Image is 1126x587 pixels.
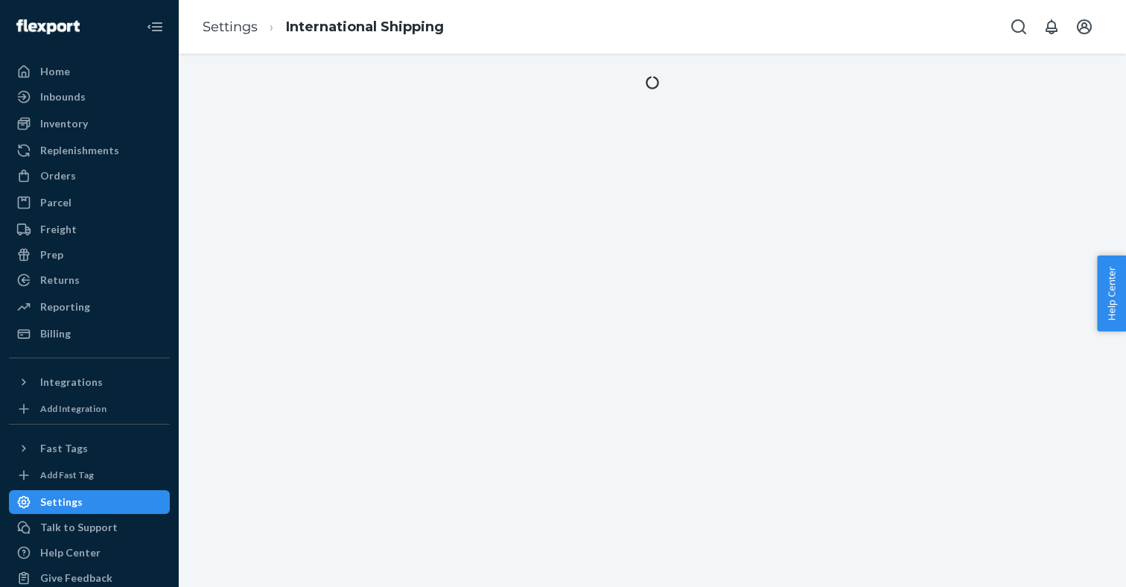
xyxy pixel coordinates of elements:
[40,441,88,456] div: Fast Tags
[9,322,170,346] a: Billing
[191,5,456,49] ol: breadcrumbs
[9,400,170,418] a: Add Integration
[40,375,103,390] div: Integrations
[40,402,106,415] div: Add Integration
[40,89,86,104] div: Inbounds
[9,268,170,292] a: Returns
[140,12,170,42] button: Close Navigation
[9,295,170,319] a: Reporting
[9,218,170,241] a: Freight
[40,571,112,586] div: Give Feedback
[9,60,170,83] a: Home
[9,164,170,188] a: Orders
[40,222,77,237] div: Freight
[40,195,71,210] div: Parcel
[16,19,80,34] img: Flexport logo
[40,495,83,510] div: Settings
[9,191,170,215] a: Parcel
[9,466,170,484] a: Add Fast Tag
[9,437,170,460] button: Fast Tags
[286,19,444,35] a: International Shipping
[9,85,170,109] a: Inbounds
[40,469,94,481] div: Add Fast Tag
[40,520,118,535] div: Talk to Support
[9,541,170,565] a: Help Center
[203,19,258,35] a: Settings
[40,143,119,158] div: Replenishments
[9,370,170,394] button: Integrations
[1069,12,1099,42] button: Open account menu
[40,326,71,341] div: Billing
[1004,12,1034,42] button: Open Search Box
[40,545,101,560] div: Help Center
[40,168,76,183] div: Orders
[40,116,88,131] div: Inventory
[1097,256,1126,331] button: Help Center
[9,515,170,539] button: Talk to Support
[1037,12,1066,42] button: Open notifications
[40,64,70,79] div: Home
[40,299,90,314] div: Reporting
[40,247,63,262] div: Prep
[9,139,170,162] a: Replenishments
[9,490,170,514] a: Settings
[9,112,170,136] a: Inventory
[40,273,80,288] div: Returns
[9,243,170,267] a: Prep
